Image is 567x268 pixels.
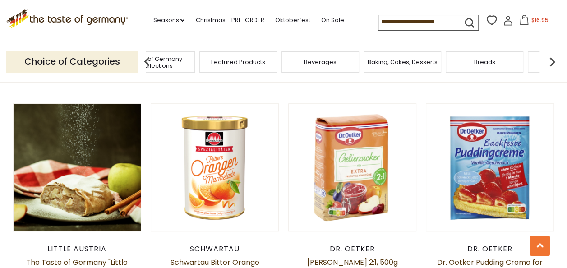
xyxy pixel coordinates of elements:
[474,59,495,65] a: Breads
[368,59,438,65] a: Baking, Cakes, Desserts
[14,104,141,231] img: The Taste of Germany "Little Austria" Apple Strudel, pack of 4
[515,15,553,28] button: $16.95
[195,15,264,25] a: Christmas - PRE-ORDER
[211,59,265,65] a: Featured Products
[304,59,337,65] a: Beverages
[543,53,561,71] img: next arrow
[426,104,554,231] img: Dr. Oetker Pudding Creme for Baking, Vanilla, 35g
[120,55,192,69] a: Taste of Germany Collections
[531,16,548,24] span: $16.95
[151,104,279,231] img: Schwartau Bitter Orange Marmalade in tin, 350g
[151,245,279,254] div: Schwartau
[426,245,554,254] div: Dr. Oetker
[153,15,184,25] a: Seasons
[288,245,417,254] div: Dr. Oetker
[275,15,310,25] a: Oktoberfest
[6,51,138,73] p: Choice of Categories
[321,15,344,25] a: On Sale
[307,257,398,268] a: [PERSON_NAME] 2:1, 500g
[13,245,142,254] div: little austria
[289,104,416,231] img: Dr. Oetker Gelierzucker 2:1, 500g
[138,53,156,71] img: previous arrow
